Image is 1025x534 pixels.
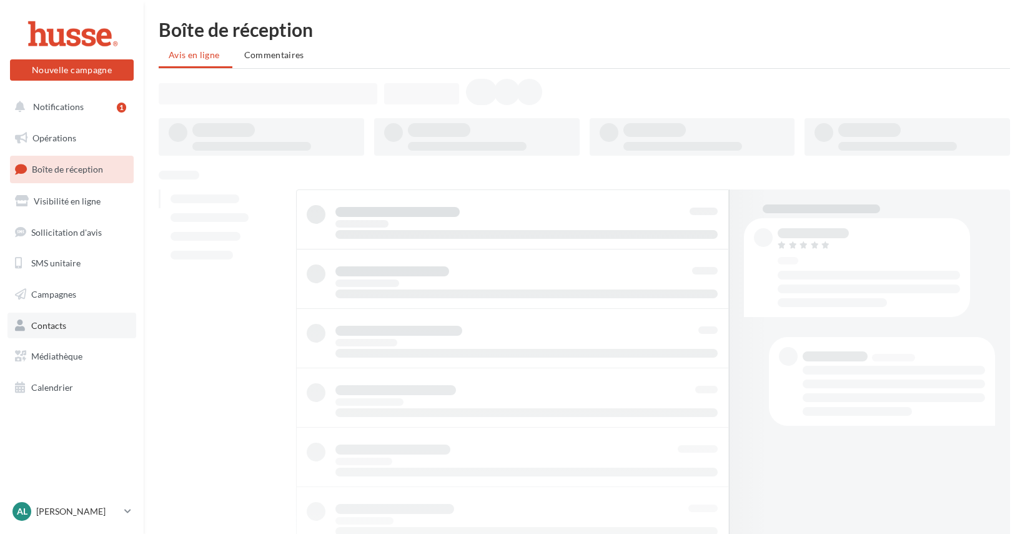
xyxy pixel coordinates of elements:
span: Calendrier [31,382,73,393]
a: Calendrier [7,375,136,401]
a: Opérations [7,125,136,151]
span: SMS unitaire [31,258,81,268]
span: Commentaires [244,49,304,60]
p: [PERSON_NAME] [36,505,119,518]
div: 1 [117,103,126,113]
button: Notifications 1 [7,94,131,120]
span: Opérations [32,133,76,143]
button: Nouvelle campagne [10,59,134,81]
span: Contacts [31,320,66,331]
a: Contacts [7,313,136,339]
a: SMS unitaire [7,250,136,276]
span: Visibilité en ligne [34,196,101,206]
span: Sollicitation d'avis [31,226,102,237]
a: Sollicitation d'avis [7,219,136,246]
a: Visibilité en ligne [7,188,136,214]
a: Campagnes [7,281,136,308]
span: Boîte de réception [32,164,103,174]
span: Médiathèque [31,351,82,361]
a: Médiathèque [7,343,136,370]
a: Al [PERSON_NAME] [10,500,134,523]
span: Campagnes [31,289,76,300]
span: Notifications [33,101,84,112]
a: Boîte de réception [7,156,136,183]
span: Al [17,505,27,518]
div: Boîte de réception [159,20,1010,39]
